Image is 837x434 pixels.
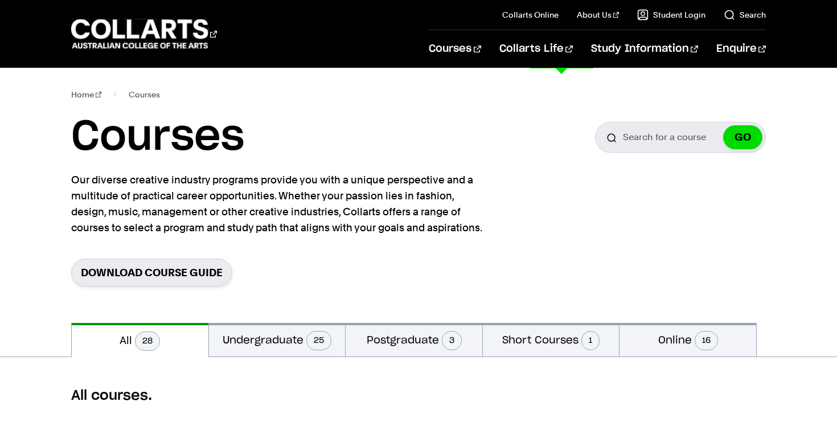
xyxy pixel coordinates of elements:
a: Collarts Online [502,9,559,21]
span: 3 [442,331,462,350]
button: Postgraduate3 [346,323,482,357]
p: Our diverse creative industry programs provide you with a unique perspective and a multitude of p... [71,172,487,236]
a: Student Login [637,9,705,21]
span: 1 [581,331,600,350]
h1: Courses [71,112,244,163]
button: Short Courses1 [483,323,619,357]
button: All28 [72,323,208,357]
button: GO [723,125,762,149]
a: About Us [577,9,619,21]
a: Search [724,9,766,21]
button: Online16 [619,323,756,357]
span: Courses [129,87,160,103]
h2: All courses. [71,387,766,405]
input: Search for a course [595,122,766,153]
a: Download Course Guide [71,259,232,286]
a: Study Information [591,30,698,68]
div: Go to homepage [71,18,217,50]
a: Courses [429,30,481,68]
a: Collarts Life [499,30,573,68]
a: Enquire [716,30,766,68]
span: 25 [306,331,331,350]
span: 16 [695,331,718,350]
span: 28 [135,331,160,351]
a: Home [71,87,101,103]
button: Undergraduate25 [209,323,346,357]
